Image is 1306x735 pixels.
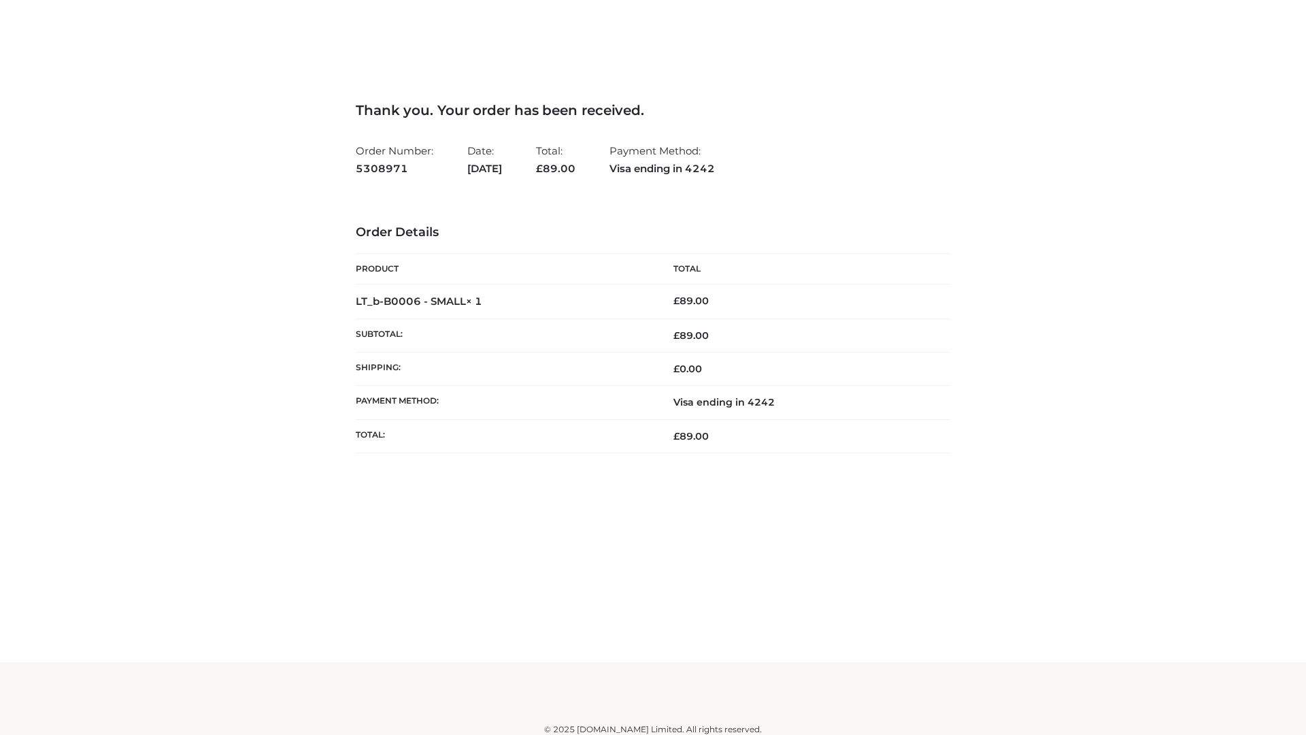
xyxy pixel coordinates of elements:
th: Total [653,254,950,284]
span: £ [673,329,680,342]
strong: Visa ending in 4242 [609,160,715,178]
li: Date: [467,139,502,180]
li: Total: [536,139,575,180]
h3: Thank you. Your order has been received. [356,102,950,118]
span: £ [673,363,680,375]
th: Payment method: [356,386,653,419]
strong: [DATE] [467,160,502,178]
th: Shipping: [356,353,653,386]
li: Order Number: [356,139,433,180]
strong: 5308971 [356,160,433,178]
th: Product [356,254,653,284]
th: Total: [356,419,653,453]
strong: LT_b-B0006 - SMALL [356,295,482,308]
span: £ [673,430,680,442]
span: 89.00 [536,162,575,175]
span: 89.00 [673,430,709,442]
bdi: 89.00 [673,295,709,307]
th: Subtotal: [356,318,653,352]
h3: Order Details [356,225,950,240]
span: £ [536,162,543,175]
strong: × 1 [466,295,482,308]
span: £ [673,295,680,307]
span: 89.00 [673,329,709,342]
li: Payment Method: [609,139,715,180]
bdi: 0.00 [673,363,702,375]
td: Visa ending in 4242 [653,386,950,419]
